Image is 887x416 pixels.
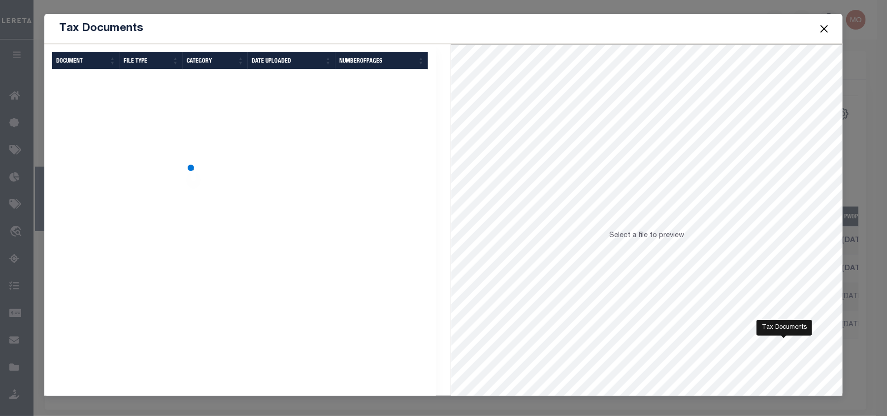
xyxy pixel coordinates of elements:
span: Select a file to preview [609,232,684,239]
th: Date Uploaded [248,52,335,69]
th: CATEGORY [183,52,248,69]
div: Tax Documents [756,320,812,336]
th: DOCUMENT [52,52,120,69]
th: FILE TYPE [120,52,183,69]
th: NumberOfPages [335,52,428,69]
